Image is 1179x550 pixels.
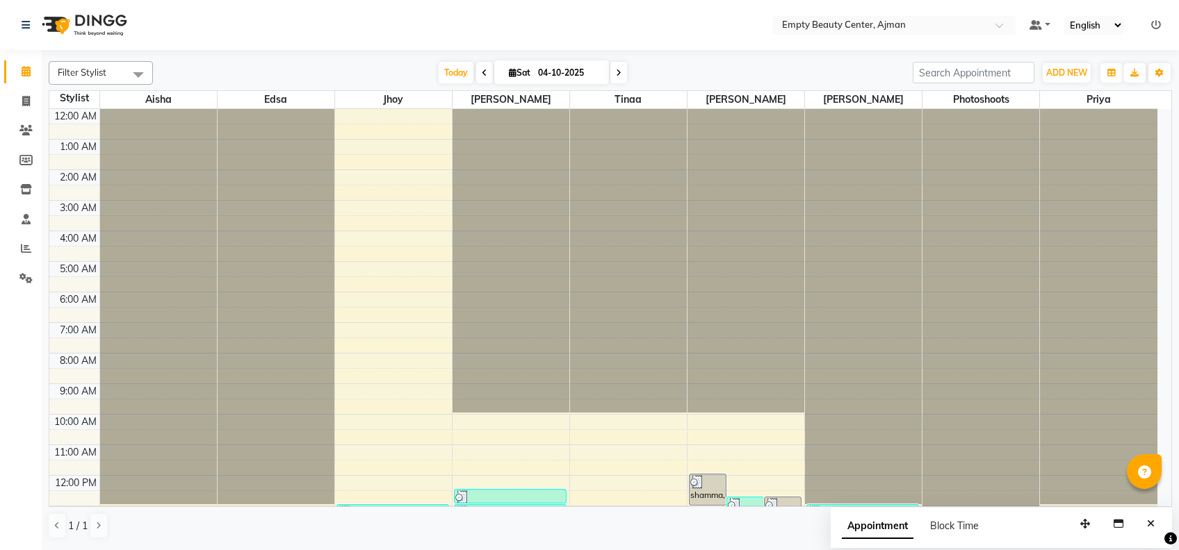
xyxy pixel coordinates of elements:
[842,514,913,539] span: Appointment
[49,91,99,106] div: Stylist
[35,6,131,44] img: logo
[57,262,99,276] div: 5:00 AM
[52,476,99,490] div: 12:00 PM
[58,506,99,521] div: 1:00 PM
[57,292,99,307] div: 6:00 AM
[1121,494,1165,536] iframe: chat widget
[690,474,726,505] div: shamma, TK02, 12:00 PM-01:05 PM, Hair blow dry (wavy),Hair blow dry (wavy)
[805,91,922,108] span: [PERSON_NAME]
[455,490,566,503] div: shamma, TK02, 12:30 PM-01:00 PM, Hair Wash (DH40)
[57,323,99,337] div: 7:00 AM
[439,62,473,83] span: Today
[688,91,804,108] span: [PERSON_NAME]
[505,67,534,78] span: Sat
[57,353,99,368] div: 8:00 AM
[57,231,99,246] div: 4:00 AM
[51,415,99,429] div: 10:00 AM
[727,497,763,528] div: shamma, TK02, 12:45 PM-01:50 PM, Hair Wash,Hair blow dry (wavy)
[453,91,569,108] span: [PERSON_NAME]
[100,91,217,108] span: Aisha
[455,505,566,528] div: shamma, TK02, 01:00 PM-01:50 PM, Cut and File,Hair Wash,Normal Color
[1046,67,1087,78] span: ADD NEW
[57,140,99,154] div: 1:00 AM
[570,91,687,108] span: Tinaa
[57,384,99,399] div: 9:00 AM
[58,67,106,78] span: Filter Stylist
[1043,63,1091,83] button: ADD NEW
[51,445,99,460] div: 11:00 AM
[922,91,1039,108] span: Photoshoots
[930,519,979,532] span: Block Time
[765,497,801,520] div: shamma, TK02, 12:45 PM-01:35 PM, Hair Wavy Style
[335,91,452,108] span: jhoy
[57,201,99,215] div: 3:00 AM
[534,62,603,83] input: 2025-10-04
[51,109,99,124] div: 12:00 AM
[913,62,1034,83] input: Search Appointment
[68,519,88,533] span: 1 / 1
[337,505,448,518] div: shamma, TK02, 01:00 PM-01:30 PM, Normal Color
[1040,91,1157,108] span: Priya
[807,505,918,535] div: shamma, TK02, 01:00 PM-02:05 PM, Hair blow dry (wavy) (DH150)
[218,91,334,108] span: Edsa
[57,170,99,185] div: 2:00 AM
